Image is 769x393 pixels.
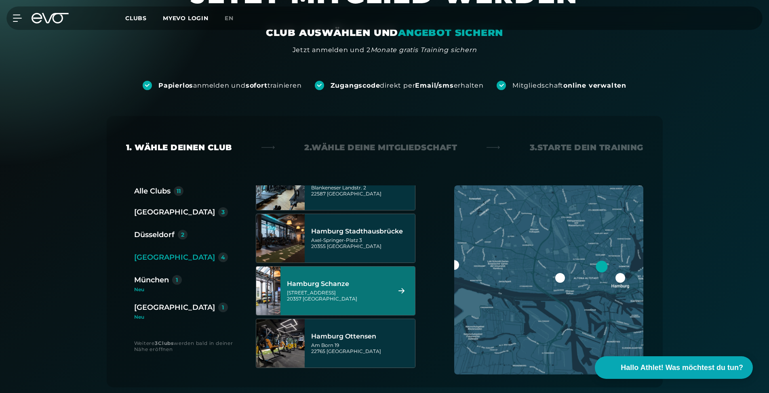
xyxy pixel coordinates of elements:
div: 3. Starte dein Training [530,142,643,153]
div: Hamburg Stadthausbrücke [311,227,413,235]
div: Weitere werden bald in deiner Nähe eröffnen [134,340,240,352]
div: Mitgliedschaft [512,81,626,90]
a: en [225,14,243,23]
div: Blankeneser Landstr. 2 22587 [GEOGRAPHIC_DATA] [311,185,413,197]
div: direkt per erhalten [331,81,484,90]
strong: 3 [155,340,158,346]
strong: online verwalten [563,82,626,89]
button: Hallo Athlet! Was möchtest du tun? [595,356,753,379]
a: MYEVO LOGIN [163,15,209,22]
div: Axel-Springer-Platz 3 20355 [GEOGRAPHIC_DATA] [311,237,413,249]
div: München [134,274,169,286]
div: 4 [221,254,225,260]
strong: Papierlos [158,82,193,89]
div: [GEOGRAPHIC_DATA] [134,206,215,218]
div: 2. Wähle deine Mitgliedschaft [304,142,457,153]
img: Hamburg Schanze [244,267,293,315]
div: Jetzt anmelden und 2 [293,45,477,55]
div: 1. Wähle deinen Club [126,142,232,153]
img: Hamburg Blankenese [256,162,305,210]
span: Clubs [125,15,147,22]
a: Clubs [125,14,163,22]
div: Hamburg Schanze [287,280,388,288]
img: Hamburg Ottensen [256,319,305,368]
strong: sofort [246,82,268,89]
span: en [225,15,234,22]
img: map [454,185,643,374]
span: Hallo Athlet! Was möchtest du tun? [621,362,743,373]
img: Hamburg Stadthausbrücke [256,214,305,263]
div: [GEOGRAPHIC_DATA] [134,252,215,263]
div: Neu [134,287,234,292]
div: anmelden und trainieren [158,81,302,90]
div: 1 [176,277,178,283]
em: Monate gratis Training sichern [371,46,477,54]
strong: Clubs [158,340,174,346]
div: Am Born 19 22765 [GEOGRAPHIC_DATA] [311,342,413,354]
div: Hamburg Ottensen [311,332,413,340]
strong: Zugangscode [331,82,380,89]
div: 2 [181,232,184,237]
div: [GEOGRAPHIC_DATA] [134,302,215,313]
div: 3 [221,209,225,215]
strong: Email/sms [415,82,453,89]
div: 11 [177,188,181,194]
div: Neu [134,315,228,319]
div: Alle Clubs [134,185,171,197]
div: Düsseldorf [134,229,175,240]
div: [STREET_ADDRESS] 20357 [GEOGRAPHIC_DATA] [287,290,388,302]
div: 1 [222,305,224,310]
